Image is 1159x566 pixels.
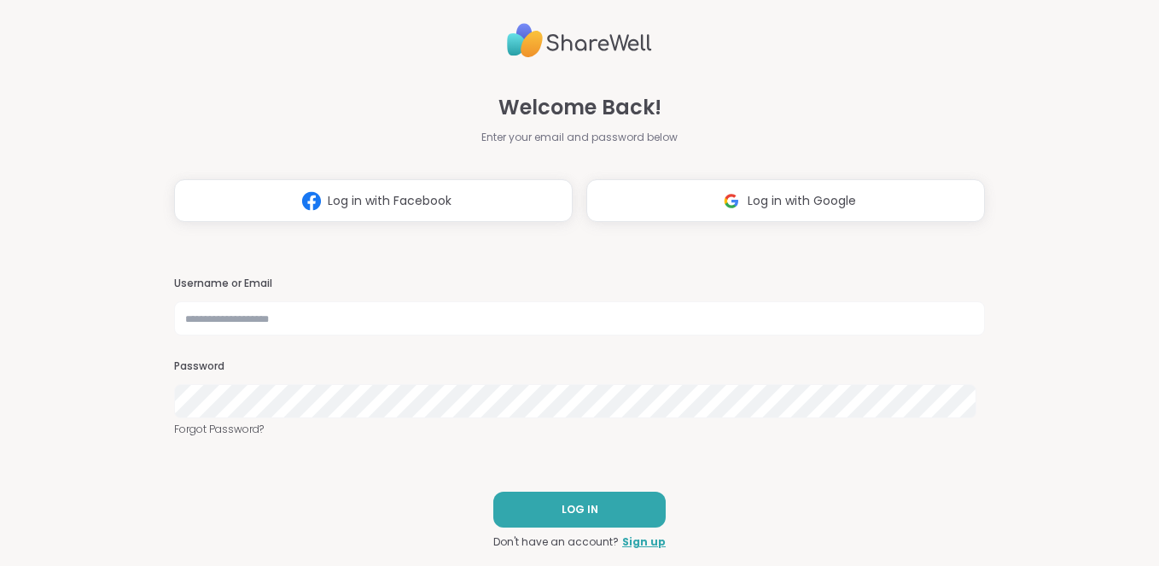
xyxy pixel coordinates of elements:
[622,534,666,550] a: Sign up
[481,130,678,145] span: Enter your email and password below
[174,359,986,374] h3: Password
[586,179,985,222] button: Log in with Google
[498,92,661,123] span: Welcome Back!
[493,492,666,528] button: LOG IN
[748,192,856,210] span: Log in with Google
[174,277,986,291] h3: Username or Email
[295,185,328,217] img: ShareWell Logomark
[328,192,451,210] span: Log in with Facebook
[174,179,573,222] button: Log in with Facebook
[493,534,619,550] span: Don't have an account?
[174,422,986,437] a: Forgot Password?
[715,185,748,217] img: ShareWell Logomark
[562,502,598,517] span: LOG IN
[507,16,652,65] img: ShareWell Logo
